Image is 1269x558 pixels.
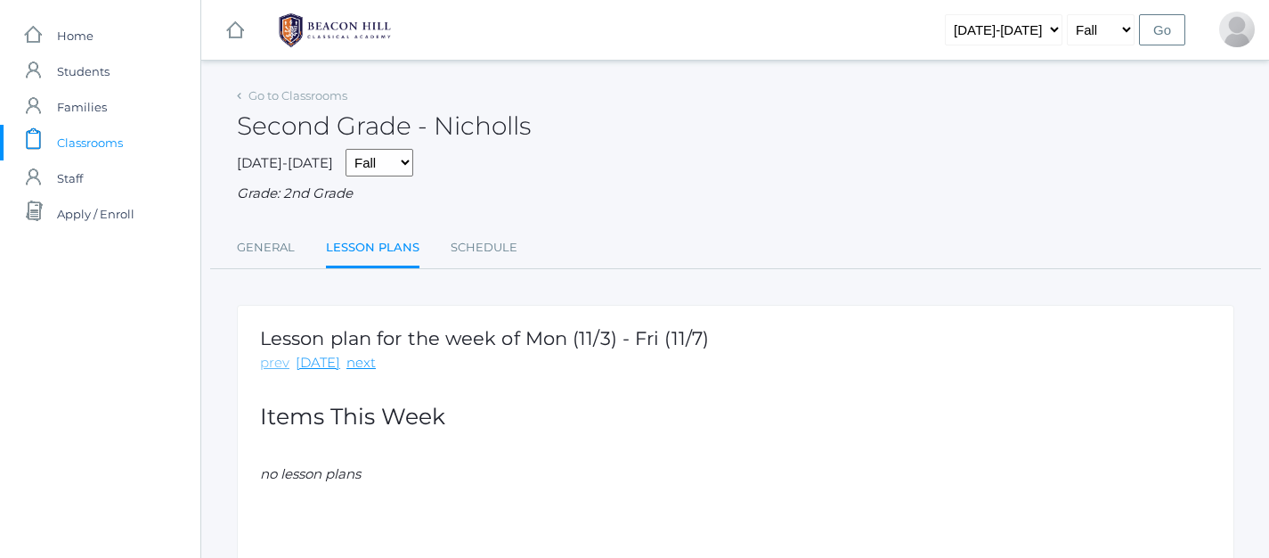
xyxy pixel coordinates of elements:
[248,88,347,103] a: Go to Classrooms
[346,353,376,373] a: next
[237,112,531,140] h2: Second Grade - Nicholls
[57,160,83,196] span: Staff
[57,89,107,125] span: Families
[57,53,110,89] span: Students
[260,465,361,482] em: no lesson plans
[260,405,1211,430] h2: Items This Week
[237,230,295,266] a: General
[268,8,402,53] img: 1_BHCALogos-05.png
[1219,12,1255,47] div: Grace Sun
[57,196,134,232] span: Apply / Enroll
[260,353,289,373] a: prev
[260,328,709,349] h1: Lesson plan for the week of Mon (11/3) - Fri (11/7)
[237,184,1234,204] div: Grade: 2nd Grade
[296,353,340,373] a: [DATE]
[451,230,517,266] a: Schedule
[57,18,94,53] span: Home
[1139,14,1185,45] input: Go
[237,154,333,171] span: [DATE]-[DATE]
[57,125,123,160] span: Classrooms
[326,230,419,268] a: Lesson Plans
